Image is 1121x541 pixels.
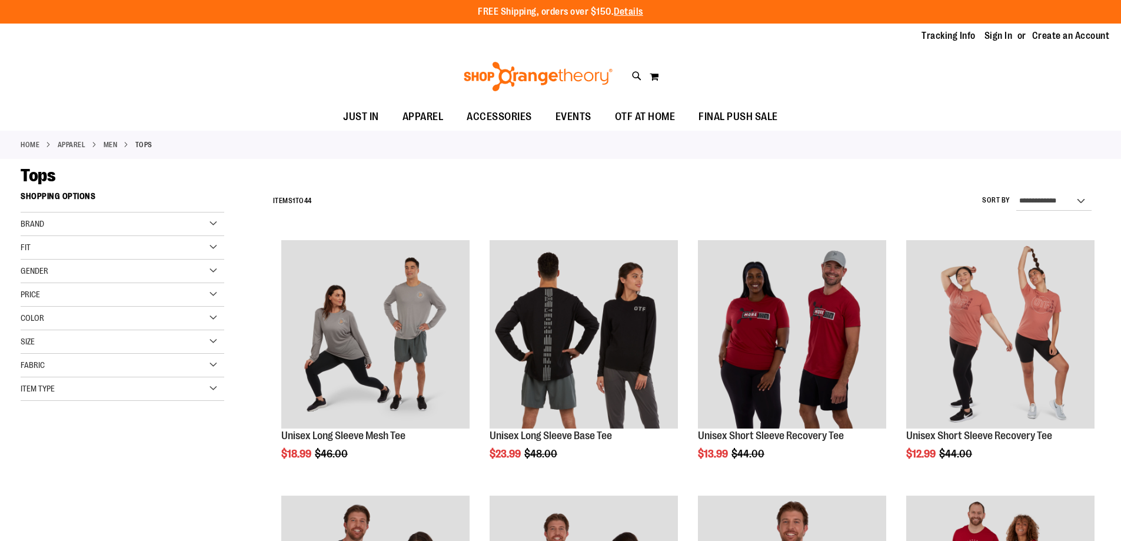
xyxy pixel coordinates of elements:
span: $44.00 [939,448,974,460]
span: 1 [292,197,295,205]
span: FINAL PUSH SALE [698,104,778,130]
a: APPAREL [391,104,455,130]
a: Home [21,140,39,150]
a: Unisex Long Sleeve Base Tee [490,430,612,442]
a: Product image for Unisex Long Sleeve Base Tee [490,240,678,430]
span: Item Type [21,384,55,393]
span: $46.00 [315,448,350,460]
span: Price [21,290,40,299]
span: $18.99 [281,448,313,460]
span: OTF AT HOME [615,104,676,130]
span: Tops [21,165,55,185]
span: $12.99 [906,448,937,460]
span: Fabric [21,360,45,370]
a: ACCESSORIES [455,104,544,131]
span: $13.99 [698,448,730,460]
a: EVENTS [544,104,603,131]
a: MEN [104,140,118,150]
img: Product image for Unisex Short Sleeve Recovery Tee [906,240,1095,429]
a: JUST IN [331,104,391,131]
h2: Items to [273,192,312,210]
div: product [900,234,1100,490]
a: Details [614,6,643,17]
a: OTF AT HOME [603,104,687,131]
img: Product image for Unisex Long Sleeve Base Tee [490,240,678,429]
p: FREE Shipping, orders over $150. [478,5,643,19]
span: $44.00 [731,448,766,460]
img: Unisex Long Sleeve Mesh Tee primary image [281,240,470,429]
a: Sign In [984,29,1013,42]
span: Brand [21,219,44,228]
a: APPAREL [58,140,86,150]
div: product [692,234,892,490]
a: Unisex Long Sleeve Mesh Tee primary image [281,240,470,430]
div: Size [21,330,224,354]
div: Gender [21,260,224,283]
span: JUST IN [343,104,379,130]
label: Sort By [982,195,1010,205]
a: Tracking Info [922,29,976,42]
span: APPAREL [403,104,444,130]
strong: Shopping Options [21,186,224,213]
div: product [275,234,475,490]
div: product [484,234,684,490]
span: 44 [304,197,312,205]
a: Product image for Unisex SS Recovery Tee [698,240,886,430]
div: Item Type [21,377,224,401]
div: Price [21,283,224,307]
span: $23.99 [490,448,523,460]
span: ACCESSORIES [467,104,532,130]
div: Color [21,307,224,330]
img: Shop Orangetheory [462,62,614,91]
a: Unisex Short Sleeve Recovery Tee [698,430,844,442]
span: EVENTS [555,104,591,130]
img: Product image for Unisex SS Recovery Tee [698,240,886,429]
a: Product image for Unisex Short Sleeve Recovery Tee [906,240,1095,430]
div: Brand [21,213,224,236]
span: Fit [21,243,31,252]
a: Create an Account [1032,29,1110,42]
span: Size [21,337,35,346]
a: Unisex Long Sleeve Mesh Tee [281,430,405,442]
strong: Tops [135,140,152,150]
div: Fabric [21,354,224,377]
div: Fit [21,236,224,260]
a: FINAL PUSH SALE [687,104,790,131]
span: Gender [21,266,48,276]
a: Unisex Short Sleeve Recovery Tee [906,430,1052,442]
span: Color [21,313,44,323]
span: $48.00 [524,448,559,460]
